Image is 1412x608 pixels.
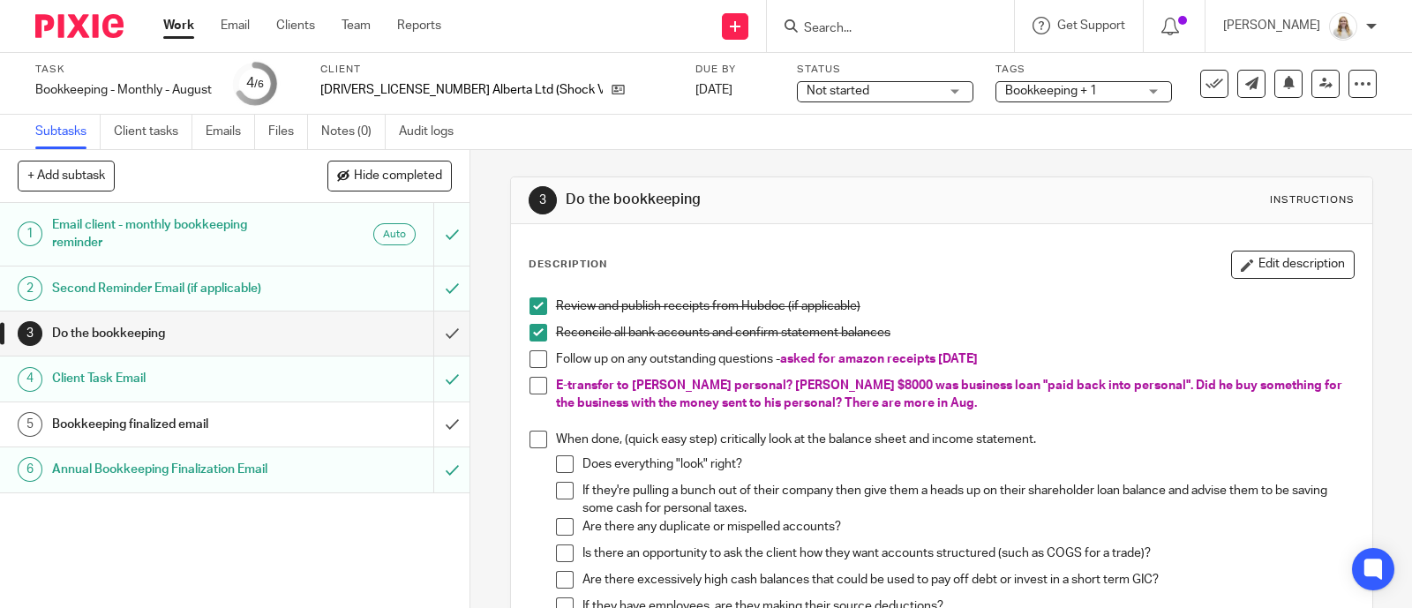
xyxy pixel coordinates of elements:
div: 1 [18,221,42,246]
p: If they're pulling a bunch out of their company then give them a heads up on their shareholder lo... [582,482,1354,518]
label: Status [797,63,973,77]
p: Review and publish receipts from Hubdoc (if applicable) [556,297,1354,315]
p: Does everything "look" right? [582,455,1354,473]
label: Client [320,63,673,77]
a: Notes (0) [321,115,386,149]
a: Audit logs [399,115,467,149]
img: Pixie [35,14,124,38]
a: Clients [276,17,315,34]
p: When done, (quick easy step) critically look at the balance sheet and income statement. [556,431,1354,448]
a: Work [163,17,194,34]
div: Instructions [1270,193,1355,207]
a: Subtasks [35,115,101,149]
h1: Do the bookkeeping [566,191,979,209]
button: + Add subtask [18,161,115,191]
label: Due by [695,63,775,77]
p: Is there an opportunity to ask the client how they want accounts structured (such as COGS for a t... [582,544,1354,562]
div: 2 [18,276,42,301]
a: Files [268,115,308,149]
img: Headshot%2011-2024%20white%20background%20square%202.JPG [1329,12,1357,41]
div: Auto [373,223,416,245]
span: Hide completed [354,169,442,184]
p: Follow up on any outstanding questions - [556,350,1354,368]
span: Bookkeeping + 1 [1005,85,1097,97]
button: Edit description [1231,251,1355,279]
div: 5 [18,412,42,437]
div: 4 [246,73,264,94]
h1: Client Task Email [52,365,295,392]
a: Reports [397,17,441,34]
div: 3 [529,186,557,214]
h1: Second Reminder Email (if applicable) [52,275,295,302]
span: [DATE] [695,84,732,96]
a: Emails [206,115,255,149]
span: E-transfer to [PERSON_NAME] personal? [PERSON_NAME] $8000 was business loan "paid back into perso... [556,379,1345,409]
h1: Email client - monthly bookkeeping reminder [52,212,295,257]
a: Email [221,17,250,34]
a: Client tasks [114,115,192,149]
span: Not started [807,85,869,97]
label: Task [35,63,212,77]
a: Team [342,17,371,34]
input: Search [802,21,961,37]
p: Reconcile all bank accounts and confirm statement balances [556,324,1354,342]
label: Tags [995,63,1172,77]
div: 3 [18,321,42,346]
div: 4 [18,367,42,392]
p: [PERSON_NAME] [1223,17,1320,34]
button: Hide completed [327,161,452,191]
div: Bookkeeping - Monthly - August [35,81,212,99]
div: 6 [18,457,42,482]
p: [DRIVERS_LICENSE_NUMBER] Alberta Ltd (Shock Value Contracting Services) [320,81,603,99]
p: Are there excessively high cash balances that could be used to pay off debt or invest in a short ... [582,571,1354,589]
h1: Bookkeeping finalized email [52,411,295,438]
span: Get Support [1057,19,1125,32]
p: Are there any duplicate or mispelled accounts? [582,518,1354,536]
small: /6 [254,79,264,89]
p: Description [529,258,607,272]
span: asked for amazon receipts [DATE] [780,353,978,365]
h1: Do the bookkeeping [52,320,295,347]
h1: Annual Bookkeeping Finalization Email [52,456,295,483]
